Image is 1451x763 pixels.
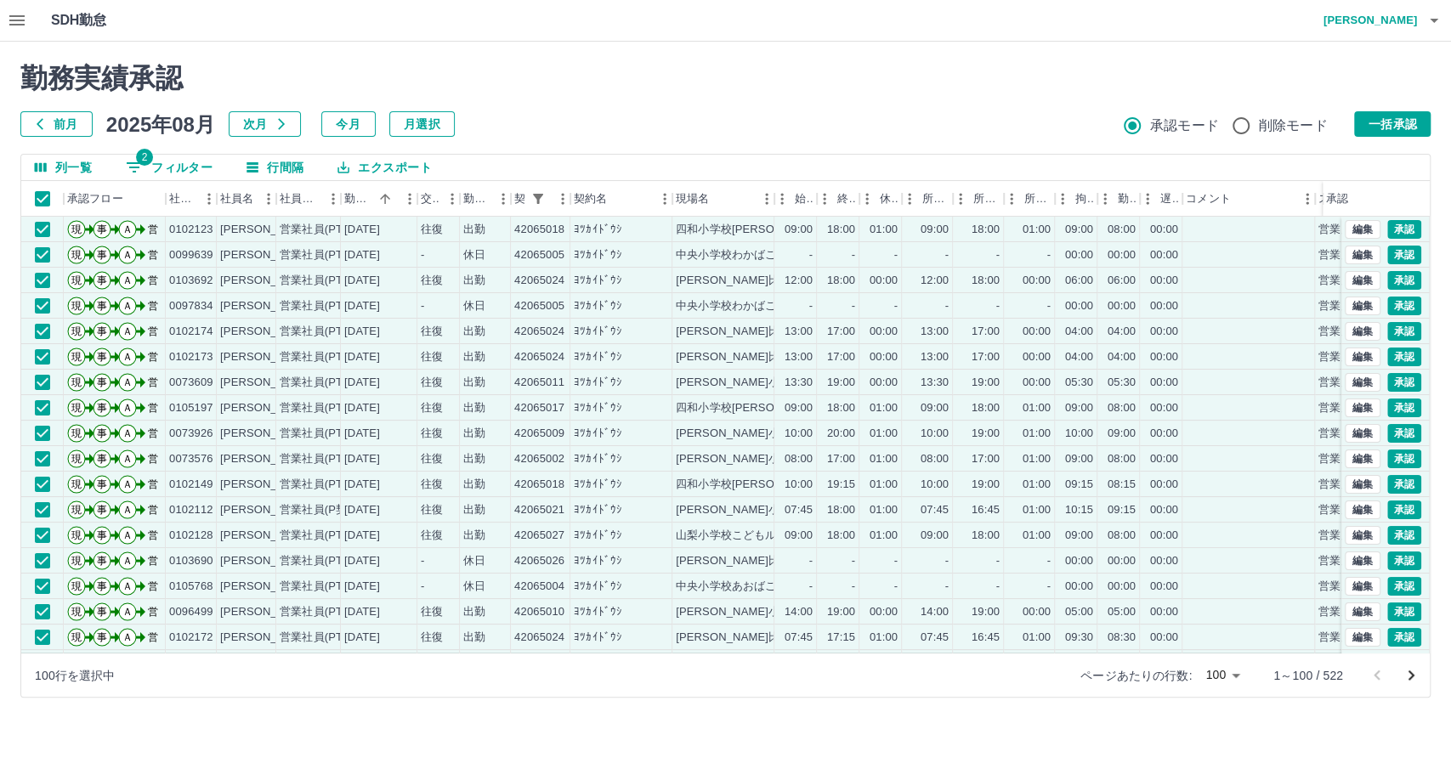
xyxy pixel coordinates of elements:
span: 削除モード [1259,116,1328,136]
div: [PERSON_NAME] [220,426,313,442]
div: 所定終業 [953,181,1004,217]
div: 06:00 [1065,273,1093,289]
button: 承認 [1387,398,1421,417]
div: 09:00 [921,222,949,238]
button: 承認 [1387,424,1421,443]
div: 現場名 [676,181,709,217]
button: 承認 [1387,271,1421,290]
div: 17:00 [827,324,855,340]
div: 18:00 [827,273,855,289]
div: 勤務 [1118,181,1136,217]
button: 編集 [1345,348,1380,366]
div: 13:00 [921,324,949,340]
div: 往復 [421,400,443,416]
div: 0105197 [169,400,213,416]
div: 12:00 [921,273,949,289]
div: 42065024 [514,349,564,365]
div: ﾖﾂｶｲﾄﾞｳｼ [574,375,622,391]
div: [PERSON_NAME]小学校けやきこどもルーム [676,426,903,442]
div: [PERSON_NAME]小学校こどもルーム [676,375,869,391]
div: - [421,247,424,263]
div: 42065009 [514,426,564,442]
text: 現 [71,274,82,286]
button: 承認 [1387,297,1421,315]
button: フィルター表示 [526,187,550,211]
div: ﾖﾂｶｲﾄﾞｳｼ [574,273,622,289]
div: 05:30 [1065,375,1093,391]
div: 0073926 [169,426,213,442]
div: 出勤 [463,324,485,340]
div: 01:00 [1023,222,1051,238]
div: 遅刻等 [1140,181,1182,217]
div: 04:00 [1065,324,1093,340]
div: 00:00 [870,349,898,365]
div: 契約コード [511,181,570,217]
div: 営業所長承認待 [1318,349,1397,365]
div: - [945,247,949,263]
button: 月選択 [389,111,455,137]
div: 所定開始 [902,181,953,217]
button: メニュー [397,186,422,212]
div: 19:00 [972,375,1000,391]
div: [PERSON_NAME] [220,298,313,314]
button: 承認 [1387,577,1421,596]
div: 契約名 [574,181,607,217]
text: 現 [71,402,82,414]
button: 編集 [1345,246,1380,264]
div: 契約名 [570,181,672,217]
div: 社員区分 [276,181,341,217]
div: 休憩 [859,181,902,217]
div: 42065018 [514,222,564,238]
div: 09:00 [921,400,949,416]
div: 所定終業 [973,181,1000,217]
div: 営業社員(PT契約) [280,324,369,340]
div: 出勤 [463,273,485,289]
button: メニュー [550,186,575,212]
button: 編集 [1345,628,1380,647]
button: メニュー [256,186,281,212]
div: [DATE] [344,349,380,365]
text: 営 [148,351,158,363]
div: 42065017 [514,400,564,416]
div: 13:00 [785,349,813,365]
button: 編集 [1345,322,1380,341]
text: 営 [148,325,158,337]
div: 00:00 [1150,222,1178,238]
text: 事 [97,274,107,286]
div: 始業 [774,181,817,217]
div: 0103692 [169,273,213,289]
div: 00:00 [870,324,898,340]
div: 17:00 [972,324,1000,340]
text: 現 [71,325,82,337]
button: メニュー [320,186,346,212]
div: 営業社員(PT契約) [280,400,369,416]
text: 現 [71,300,82,312]
div: 承認フロー [67,181,123,217]
button: 承認 [1387,628,1421,647]
div: [PERSON_NAME] [220,375,313,391]
div: 現場名 [672,181,774,217]
div: 00:00 [1023,273,1051,289]
div: [PERSON_NAME] [220,222,313,238]
div: 0102173 [169,349,213,365]
div: 出勤 [463,375,485,391]
text: 事 [97,300,107,312]
text: Ａ [122,300,133,312]
button: 承認 [1387,449,1421,468]
div: 0073609 [169,375,213,391]
div: 営業社員(PT契約) [280,273,369,289]
div: 42065005 [514,298,564,314]
div: 01:00 [870,222,898,238]
div: 00:00 [1065,247,1093,263]
div: 42065024 [514,273,564,289]
div: [PERSON_NAME]比小学校つきこどもルーム [676,324,903,340]
div: - [894,298,898,314]
div: 17:00 [972,349,1000,365]
div: 09:00 [785,222,813,238]
text: 現 [71,376,82,388]
div: - [945,298,949,314]
div: [PERSON_NAME]比小学校つきこどもルーム [676,349,903,365]
div: 社員名 [217,181,276,217]
div: 営業社員(PT契約) [280,349,369,365]
div: 0102174 [169,324,213,340]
